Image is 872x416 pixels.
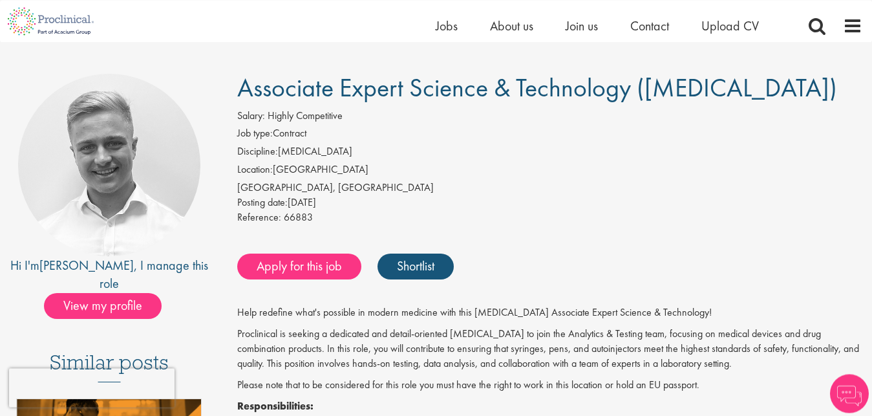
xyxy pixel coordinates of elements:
[237,126,273,141] label: Job type:
[237,181,862,195] div: [GEOGRAPHIC_DATA], [GEOGRAPHIC_DATA]
[237,144,862,162] li: [MEDICAL_DATA]
[237,195,288,209] span: Posting date:
[268,109,343,122] span: Highly Competitive
[10,256,208,293] div: Hi I'm , I manage this role
[237,399,314,413] strong: Responsibilities:
[237,71,837,104] span: Associate Expert Science & Technology ([MEDICAL_DATA])
[18,74,200,256] img: imeage of recruiter Joshua Bye
[237,254,361,279] a: Apply for this job
[436,17,458,34] a: Jobs
[566,17,598,34] a: Join us
[237,327,862,371] p: Proclinical is seeking a dedicated and detail-oriented [MEDICAL_DATA] to join the Analytics & Tes...
[39,257,134,274] a: [PERSON_NAME]
[237,126,862,144] li: Contract
[284,210,313,224] span: 66883
[9,368,175,407] iframe: reCAPTCHA
[630,17,669,34] a: Contact
[44,296,175,312] a: View my profile
[378,254,454,279] a: Shortlist
[490,17,533,34] a: About us
[237,162,273,177] label: Location:
[237,195,862,210] div: [DATE]
[830,374,869,413] img: Chatbot
[701,17,759,34] a: Upload CV
[237,109,265,124] label: Salary:
[237,162,862,181] li: [GEOGRAPHIC_DATA]
[44,293,162,319] span: View my profile
[237,378,862,393] p: Please note that to be considered for this role you must have the right to work in this location ...
[50,351,169,382] h3: Similar posts
[237,305,862,320] p: Help redefine what's possible in modern medicine with this [MEDICAL_DATA] Associate Expert Scienc...
[237,210,281,225] label: Reference:
[237,144,278,159] label: Discipline:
